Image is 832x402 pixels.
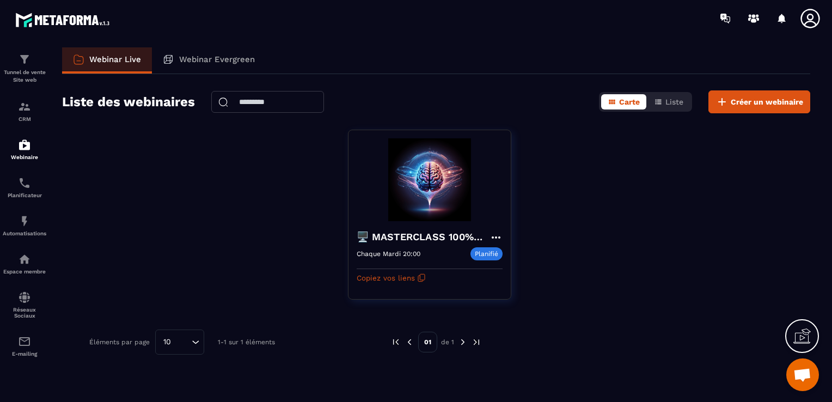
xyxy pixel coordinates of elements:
input: Search for option [175,336,189,348]
div: Ouvrir le chat [786,358,819,391]
p: Espace membre [3,269,46,275]
img: prev [405,337,414,347]
img: prev [391,337,401,347]
a: schedulerschedulerPlanificateur [3,168,46,206]
p: 1-1 sur 1 éléments [218,338,275,346]
img: next [458,337,468,347]
p: Chaque Mardi 20:00 [357,250,420,258]
p: de 1 [441,338,454,346]
img: next [472,337,481,347]
img: scheduler [18,176,31,190]
span: Créer un webinaire [731,96,803,107]
img: webinar-background [357,138,503,221]
h4: 🖥️ MASTERCLASS 100% GRATUITE [357,229,490,245]
p: Tunnel de vente Site web [3,69,46,84]
button: Copiez vos liens [357,269,426,287]
img: automations [18,138,31,151]
a: formationformationCRM [3,92,46,130]
p: Planificateur [3,192,46,198]
img: email [18,335,31,348]
p: Automatisations [3,230,46,236]
h2: Liste des webinaires [62,91,195,113]
p: Planifié [470,247,503,260]
a: automationsautomationsEspace membre [3,245,46,283]
button: Carte [601,94,646,109]
p: Éléments par page [89,338,150,346]
div: Search for option [155,330,204,355]
a: formationformationTunnel de vente Site web [3,45,46,92]
p: Webinar Evergreen [179,54,255,64]
span: Liste [665,98,683,106]
a: automationsautomationsWebinaire [3,130,46,168]
img: formation [18,100,31,113]
img: formation [18,53,31,66]
a: emailemailE-mailing [3,327,46,365]
img: logo [15,10,113,30]
button: Liste [647,94,690,109]
img: social-network [18,291,31,304]
img: automations [18,215,31,228]
p: Webinaire [3,154,46,160]
p: Webinar Live [89,54,141,64]
a: Webinar Live [62,47,152,74]
img: automations [18,253,31,266]
p: Réseaux Sociaux [3,307,46,319]
span: Carte [619,98,640,106]
p: E-mailing [3,351,46,357]
a: social-networksocial-networkRéseaux Sociaux [3,283,46,327]
button: Créer un webinaire [708,90,810,113]
a: automationsautomationsAutomatisations [3,206,46,245]
p: CRM [3,116,46,122]
p: 01 [418,332,437,352]
span: 10 [160,336,175,348]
